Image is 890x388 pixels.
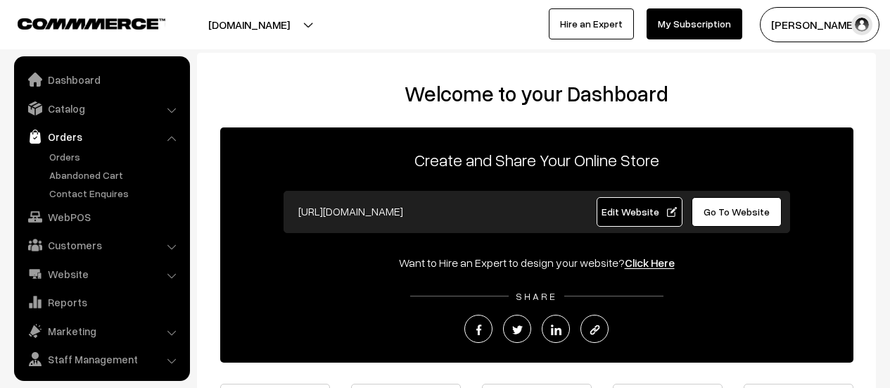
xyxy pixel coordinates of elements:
[18,232,185,258] a: Customers
[597,197,682,227] a: Edit Website
[18,96,185,121] a: Catalog
[18,289,185,315] a: Reports
[692,197,782,227] a: Go To Website
[602,206,677,218] span: Edit Website
[211,81,862,106] h2: Welcome to your Dashboard
[509,290,564,302] span: SHARE
[18,346,185,372] a: Staff Management
[18,18,165,29] img: COMMMERCE
[18,124,185,149] a: Orders
[46,149,185,164] a: Orders
[704,206,770,218] span: Go To Website
[760,7,879,42] button: [PERSON_NAME]
[18,261,185,287] a: Website
[549,8,634,39] a: Hire an Expert
[647,8,742,39] a: My Subscription
[851,14,872,35] img: user
[18,14,141,31] a: COMMMERCE
[159,7,339,42] button: [DOMAIN_NAME]
[18,204,185,230] a: WebPOS
[46,168,185,182] a: Abandoned Cart
[18,67,185,92] a: Dashboard
[46,186,185,201] a: Contact Enquires
[18,318,185,344] a: Marketing
[220,254,853,271] div: Want to Hire an Expert to design your website?
[625,256,675,270] a: Click Here
[220,147,853,173] p: Create and Share Your Online Store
